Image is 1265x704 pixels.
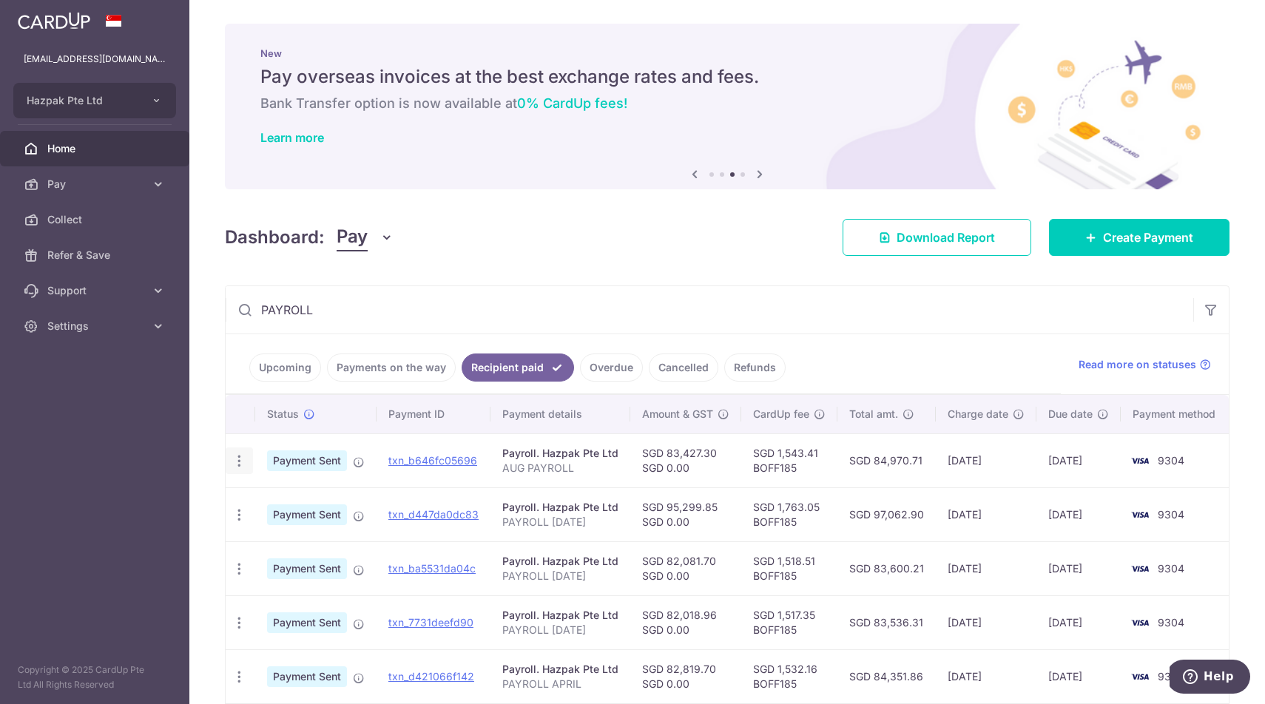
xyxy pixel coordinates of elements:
span: 0% CardUp fees! [517,95,627,111]
span: Status [267,407,299,422]
div: Payroll. Hazpak Pte Ltd [502,500,618,515]
span: Charge date [948,407,1008,422]
div: Payroll. Hazpak Pte Ltd [502,608,618,623]
th: Payment ID [377,395,490,433]
span: Payment Sent [267,558,347,579]
a: Download Report [843,219,1031,256]
td: [DATE] [936,595,1036,649]
th: Payment details [490,395,630,433]
span: Payment Sent [267,612,347,633]
span: Collect [47,212,145,227]
td: [DATE] [936,487,1036,541]
span: Create Payment [1103,229,1193,246]
a: Overdue [580,353,643,382]
span: 9304 [1158,670,1184,683]
td: [DATE] [1036,433,1121,487]
p: PAYROLL [DATE] [502,623,618,637]
a: txn_7731deefd90 [388,616,473,629]
img: Bank Card [1125,668,1155,686]
span: 9304 [1158,454,1184,467]
td: SGD 1,543.41 BOFF185 [741,433,837,487]
a: txn_d421066f142 [388,670,474,683]
p: PAYROLL APRIL [502,677,618,691]
img: Bank Card [1125,560,1155,578]
h6: Bank Transfer option is now available at [260,95,1194,112]
img: Bank Card [1125,452,1155,470]
div: Payroll. Hazpak Pte Ltd [502,554,618,569]
input: Search by recipient name, payment id or reference [226,286,1193,334]
span: Due date [1048,407,1093,422]
td: SGD 1,518.51 BOFF185 [741,541,837,595]
td: [DATE] [936,433,1036,487]
td: SGD 83,536.31 [837,595,936,649]
td: SGD 84,970.71 [837,433,936,487]
img: Bank Card [1125,614,1155,632]
td: SGD 1,532.16 BOFF185 [741,649,837,703]
span: Total amt. [849,407,898,422]
span: Payment Sent [267,450,347,471]
h5: Pay overseas invoices at the best exchange rates and fees. [260,65,1194,89]
span: Support [47,283,145,298]
td: SGD 1,763.05 BOFF185 [741,487,837,541]
span: 9304 [1158,562,1184,575]
td: [DATE] [936,541,1036,595]
td: SGD 83,427.30 SGD 0.00 [630,433,741,487]
span: Hazpak Pte Ltd [27,93,136,108]
div: Payroll. Hazpak Pte Ltd [502,662,618,677]
span: Home [47,141,145,156]
span: Read more on statuses [1079,357,1196,372]
td: SGD 82,018.96 SGD 0.00 [630,595,741,649]
td: SGD 84,351.86 [837,649,936,703]
div: Payroll. Hazpak Pte Ltd [502,446,618,461]
a: Create Payment [1049,219,1229,256]
span: Download Report [897,229,995,246]
span: 9304 [1158,508,1184,521]
p: AUG PAYROLL [502,461,618,475]
td: SGD 97,062.90 [837,487,936,541]
h4: Dashboard: [225,224,325,251]
td: [DATE] [1036,541,1121,595]
a: txn_b646fc05696 [388,454,477,467]
td: [DATE] [936,649,1036,703]
span: Payment Sent [267,666,347,687]
span: Payment Sent [267,504,347,525]
img: Bank Card [1125,506,1155,524]
span: Pay [47,177,145,192]
td: SGD 1,517.35 BOFF185 [741,595,837,649]
a: Refunds [724,353,786,382]
span: CardUp fee [753,407,809,422]
td: SGD 95,299.85 SGD 0.00 [630,487,741,541]
a: Recipient paid [462,353,574,382]
a: Cancelled [649,353,718,382]
p: [EMAIL_ADDRESS][DOMAIN_NAME] [24,52,166,67]
a: txn_d447da0dc83 [388,508,479,521]
iframe: Opens a widget where you can find more information [1170,660,1250,697]
a: Learn more [260,130,324,145]
a: txn_ba5531da04c [388,562,476,575]
span: Refer & Save [47,248,145,263]
span: Pay [337,223,368,251]
p: PAYROLL [DATE] [502,569,618,583]
td: SGD 83,600.21 [837,541,936,595]
td: [DATE] [1036,649,1121,703]
td: SGD 82,819.70 SGD 0.00 [630,649,741,703]
a: Upcoming [249,353,321,382]
a: Payments on the way [327,353,456,382]
td: [DATE] [1036,487,1121,541]
td: [DATE] [1036,595,1121,649]
img: CardUp [18,12,90,30]
span: Amount & GST [642,407,713,422]
span: 9304 [1158,616,1184,629]
span: Settings [47,319,145,334]
p: New [260,47,1194,59]
a: Read more on statuses [1079,357,1211,372]
td: SGD 82,081.70 SGD 0.00 [630,541,741,595]
button: Hazpak Pte Ltd [13,83,176,118]
p: PAYROLL [DATE] [502,515,618,529]
img: International Invoice Banner [225,24,1229,189]
th: Payment method [1121,395,1233,433]
button: Pay [337,223,394,251]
